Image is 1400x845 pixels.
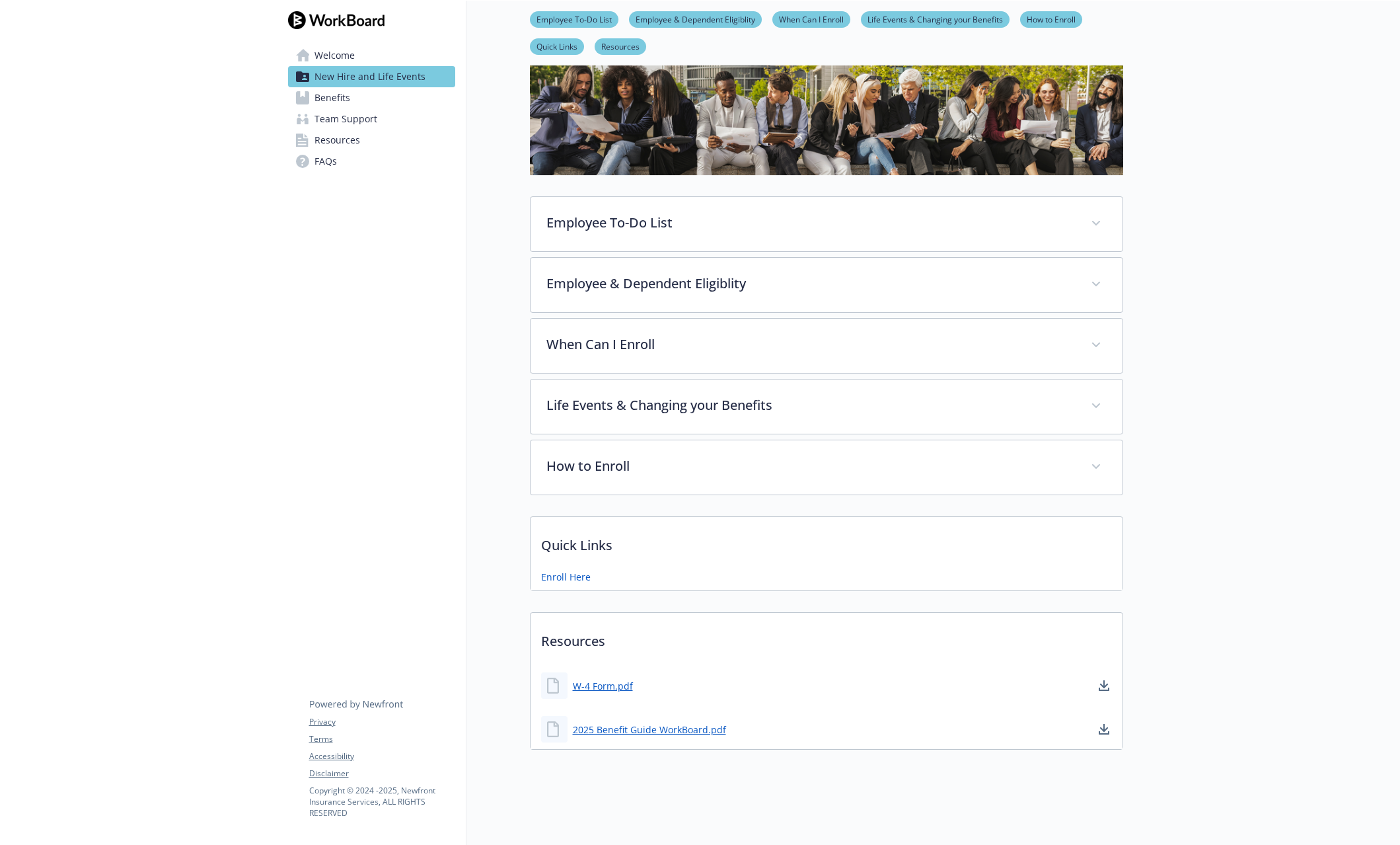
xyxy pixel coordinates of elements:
span: Resources [314,130,360,151]
a: Accessibility [309,750,455,762]
a: Resources [595,40,646,52]
span: Benefits [314,87,350,108]
div: Life Events & Changing your Benefits [531,380,1123,434]
a: Employee & Dependent Eligiblity [629,13,762,25]
span: Welcome [314,45,355,66]
div: When Can I Enroll [531,319,1123,373]
div: Employee To-Do List [531,197,1123,251]
a: Resources [288,130,455,151]
a: When Can I Enroll [772,13,850,25]
p: How to Enroll [546,456,1075,476]
a: download document [1096,678,1112,694]
a: Enroll Here [541,570,591,584]
span: New Hire and Life Events [314,66,425,87]
p: Employee & Dependent Eligiblity [546,274,1075,294]
p: When Can I Enroll [546,335,1075,354]
a: 2025 Benefit Guide WorkBoard.pdf [573,723,726,737]
a: Team Support [288,108,455,130]
div: Employee & Dependent Eligiblity [531,258,1123,312]
span: FAQs [314,151,337,172]
a: Privacy [309,716,455,728]
p: Life Events & Changing your Benefits [546,395,1075,415]
a: Welcome [288,45,455,66]
p: Employee To-Do List [546,213,1075,233]
a: W-4 Form.pdf [573,679,633,693]
a: Disclaimer [309,768,455,780]
a: Life Events & Changing your Benefits [861,13,1010,25]
p: Resources [531,613,1123,662]
a: Terms [309,733,455,745]
a: FAQs [288,151,455,172]
a: New Hire and Life Events [288,66,455,87]
p: Copyright © 2024 - 2025 , Newfront Insurance Services, ALL RIGHTS RESERVED [309,785,455,819]
div: How to Enroll [531,440,1123,495]
a: Benefits [288,87,455,108]
p: Quick Links [531,517,1123,566]
a: How to Enroll [1020,13,1082,25]
a: download document [1096,721,1112,737]
img: new hire page banner [530,52,1123,175]
a: Quick Links [530,40,584,52]
span: Team Support [314,108,377,130]
a: Employee To-Do List [530,13,618,25]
